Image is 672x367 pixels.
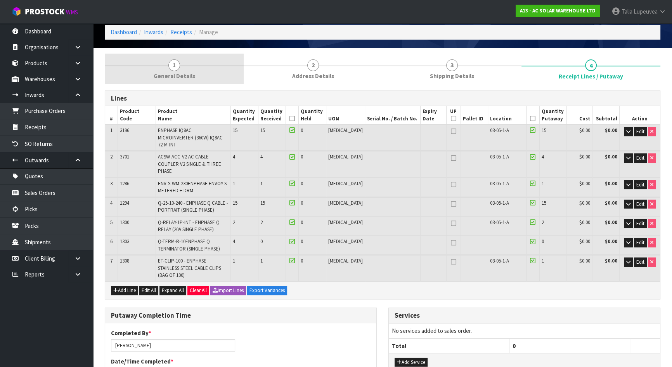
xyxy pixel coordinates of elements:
[634,127,647,136] button: Edit
[156,106,231,125] th: Product Name
[634,153,647,163] button: Edit
[260,257,263,264] span: 1
[328,200,363,206] span: [MEDICAL_DATA]
[634,200,647,209] button: Edit
[110,127,113,134] span: 1
[520,7,596,14] strong: A13 - AC SOLAR WAREHOUSE LTD
[66,9,78,16] small: WMS
[258,106,286,125] th: Quantity Received
[158,219,220,233] span: Q-RELAY-1P-INT - ENPHASE Q RELAY (20A SINGLE PHASE)
[158,127,224,148] span: ENPHASE IQ8AC MICROINVERTER (360W) IQ8AC-72-M-INT
[420,106,446,125] th: Expiry Date
[430,72,474,80] span: Shipping Details
[111,95,654,102] h3: Lines
[513,342,516,350] span: 0
[605,238,617,245] strong: $0.00
[579,219,590,226] span: $0.00
[328,257,363,264] span: [MEDICAL_DATA]
[233,219,235,226] span: 2
[326,106,365,125] th: UOM
[542,127,546,134] span: 15
[579,180,590,187] span: $0.00
[159,286,186,295] button: Expand All
[233,127,237,134] span: 15
[170,28,192,36] a: Receipts
[636,259,644,265] span: Edit
[592,106,619,125] th: Subtotal
[118,106,156,125] th: Product Code
[260,219,263,226] span: 2
[301,127,303,134] span: 0
[139,286,158,295] button: Edit All
[187,286,209,295] button: Clear All
[301,200,303,206] span: 0
[605,153,617,160] strong: $0.00
[111,357,173,365] label: Date/Time Completed
[260,127,265,134] span: 15
[490,219,509,226] span: 03-05-1-A
[110,257,113,264] span: 7
[260,180,263,187] span: 1
[233,257,235,264] span: 1
[168,59,180,71] span: 1
[446,106,461,125] th: UP
[301,219,303,226] span: 0
[260,200,265,206] span: 15
[620,106,660,125] th: Action
[585,59,597,71] span: 4
[636,181,644,188] span: Edit
[567,106,592,125] th: Cost
[542,180,544,187] span: 1
[233,200,237,206] span: 15
[636,220,644,227] span: Edit
[461,106,488,125] th: Pallet ID
[247,286,287,295] button: Export Variances
[154,72,195,80] span: General Details
[110,200,113,206] span: 4
[299,106,326,125] th: Quantity Held
[120,153,129,160] span: 3701
[490,180,509,187] span: 03-05-1-A
[120,180,129,187] span: 1286
[636,128,644,135] span: Edit
[542,219,544,226] span: 2
[111,28,137,36] a: Dashboard
[622,8,632,15] span: Talia
[210,286,246,295] button: Import Lines
[328,238,363,245] span: [MEDICAL_DATA]
[559,72,623,80] span: Receipt Lines / Putaway
[634,257,647,267] button: Edit
[490,257,509,264] span: 03-05-1-A
[158,200,228,213] span: Q-25-10-240 - ENPHASE Q CABLE - PORTRAIT (SINGLE PHASE)
[120,238,129,245] span: 1303
[260,153,263,160] span: 4
[579,153,590,160] span: $0.00
[542,238,544,245] span: 0
[233,180,235,187] span: 1
[634,8,658,15] span: Lupeuvea
[490,153,509,160] span: 03-05-1-A
[605,200,617,206] strong: $0.00
[328,180,363,187] span: [MEDICAL_DATA]
[120,219,129,226] span: 1300
[199,28,218,36] span: Manage
[110,219,113,226] span: 5
[111,286,138,295] button: Add Line
[158,238,220,252] span: Q-TERM-R-10ENPHASE Q TERMINATOR (SINGLE PHASE)
[110,180,113,187] span: 3
[110,238,113,245] span: 6
[328,153,363,160] span: [MEDICAL_DATA]
[542,153,544,160] span: 4
[120,257,129,264] span: 1308
[120,127,129,134] span: 3196
[301,257,303,264] span: 0
[395,312,654,319] h3: Services
[636,201,644,207] span: Edit
[158,180,227,194] span: ENV-S-WM-230ENPHASE ENVOY-S METERED + DRM
[579,238,590,245] span: $0.00
[12,7,21,16] img: cube-alt.png
[634,238,647,247] button: Edit
[328,219,363,226] span: [MEDICAL_DATA]
[542,200,546,206] span: 15
[158,257,221,278] span: ET-CLIP-100 - ENPHASE STAINLESS STEEL CABLE CLIPS (BAG OF 100)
